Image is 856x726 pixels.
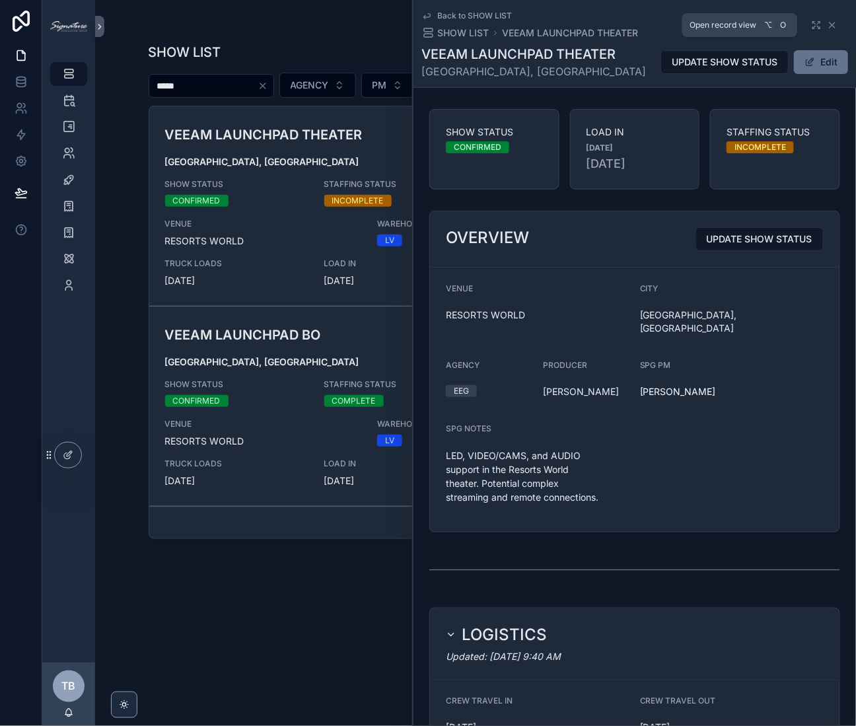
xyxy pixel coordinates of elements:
[173,195,221,207] div: CONFIRMED
[446,423,491,433] span: SPG NOTES
[373,79,387,92] span: PM
[165,179,308,190] span: SHOW STATUS
[165,474,308,488] span: [DATE]
[165,435,362,448] span: RESORTS WORLD
[165,156,359,167] strong: [GEOGRAPHIC_DATA], [GEOGRAPHIC_DATA]
[332,395,376,407] div: COMPLETE
[332,195,384,207] div: INCOMPLETE
[324,274,468,287] span: [DATE]
[324,379,468,390] span: STAFFING STATUS
[587,126,684,139] span: LOAD IN
[690,20,757,30] span: Open record view
[640,360,671,370] span: SPG PM
[324,179,468,190] span: STAFFING STATUS
[446,126,543,139] span: SHOW STATUS
[707,233,812,246] span: UPDATE SHOW STATUS
[165,125,574,145] h3: VEEAM LAUNCHPAD THEATER
[764,20,774,30] span: ⌥
[377,419,574,429] span: WAREHOUSE OUT
[437,26,489,40] span: SHOW LIST
[446,651,561,663] em: Updated: [DATE] 9:40 AM
[361,73,414,98] button: Select Button
[149,106,802,307] a: VEEAM LAUNCHPAD THEATER[GEOGRAPHIC_DATA], [GEOGRAPHIC_DATA]SHOW STATUSCONFIRMEDSTAFFING STATUSINC...
[446,309,629,322] span: RESORTS WORLD
[165,325,574,345] h3: VEEAM LAUNCHPAD BO
[587,143,614,153] strong: [DATE]
[454,385,469,397] div: EEG
[291,79,329,92] span: AGENCY
[587,155,684,173] span: [DATE]
[324,458,468,469] span: LOAD IN
[165,379,308,390] span: SHOW STATUS
[446,283,473,293] span: VENUE
[50,21,87,32] img: App logo
[446,360,480,370] span: AGENCY
[421,63,646,79] span: [GEOGRAPHIC_DATA], [GEOGRAPHIC_DATA]
[462,624,547,645] h2: LOGISTICS
[385,435,394,447] div: LV
[165,235,362,248] span: RESORTS WORLD
[695,227,824,251] button: UPDATE SHOW STATUS
[377,219,574,229] span: WAREHOUSE OUT
[778,20,789,30] span: O
[543,385,629,398] span: [PERSON_NAME]
[279,73,356,98] button: Select Button
[165,219,362,229] span: VENUE
[385,235,394,246] div: LV
[324,474,468,488] span: [DATE]
[640,696,716,706] span: CREW TRAVEL OUT
[42,53,95,314] div: scrollable content
[421,26,489,40] a: SHOW LIST
[734,141,786,153] div: INCOMPLETE
[446,227,529,248] h2: OVERVIEW
[173,395,221,407] div: CONFIRMED
[421,11,512,21] a: Back to SHOW LIST
[543,360,587,370] span: PRODUCER
[165,419,362,429] span: VENUE
[324,258,468,269] span: LOAD IN
[149,307,802,507] a: VEEAM LAUNCHPAD BO[GEOGRAPHIC_DATA], [GEOGRAPHIC_DATA]SHOW STATUSCONFIRMEDSTAFFING STATUSCOMPLETE...
[149,43,221,61] h1: SHOW LIST
[62,678,76,694] span: TB
[437,11,512,21] span: Back to SHOW LIST
[446,449,629,504] p: LED, VIDEO/CAMS, and AUDIO support in the Resorts World theater. Potential complex streaming and ...
[258,81,273,91] button: Clear
[165,356,359,367] strong: [GEOGRAPHIC_DATA], [GEOGRAPHIC_DATA]
[446,696,513,706] span: CREW TRAVEL IN
[165,458,308,469] span: TRUCK LOADS
[794,50,848,74] button: Edit
[165,274,308,287] span: [DATE]
[640,283,659,293] span: CITY
[672,55,777,69] span: UPDATE SHOW STATUS
[640,385,716,398] span: [PERSON_NAME]
[165,258,308,269] span: TRUCK LOADS
[502,26,638,40] a: VEEAM LAUNCHPAD THEATER
[727,126,824,139] span: STAFFING STATUS
[640,309,824,335] span: [GEOGRAPHIC_DATA], [GEOGRAPHIC_DATA]
[660,50,789,74] button: UPDATE SHOW STATUS
[421,45,646,63] h1: VEEAM LAUNCHPAD THEATER
[454,141,501,153] div: CONFIRMED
